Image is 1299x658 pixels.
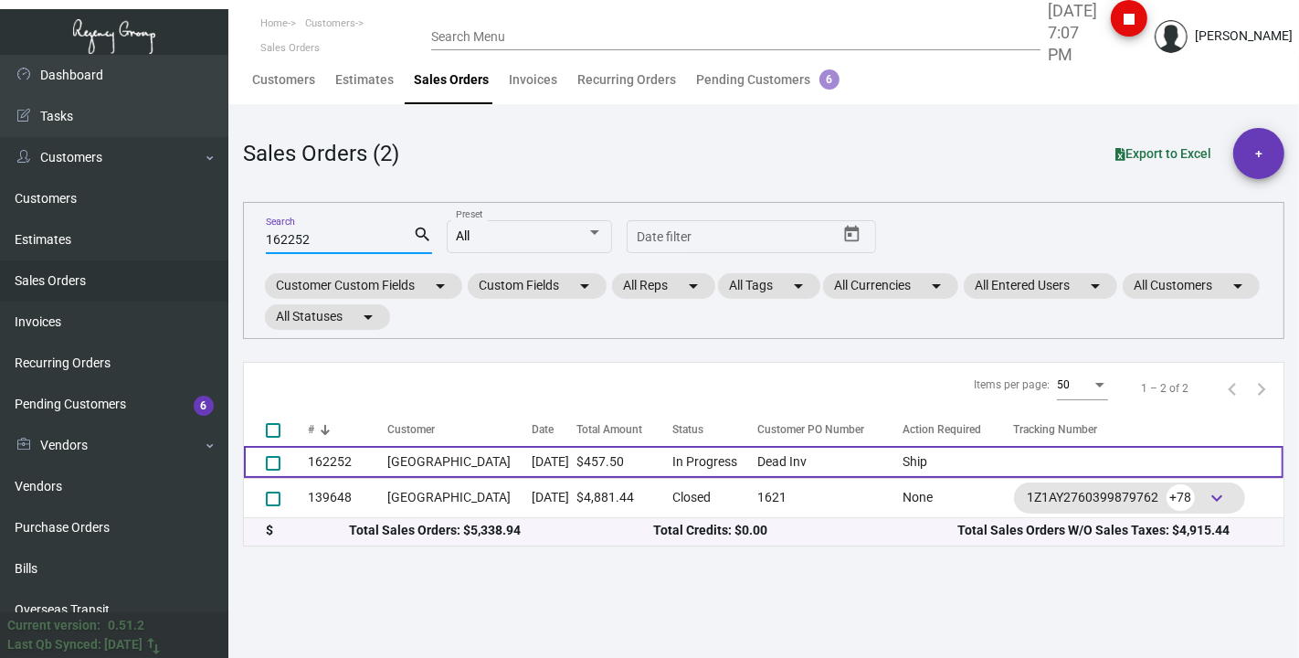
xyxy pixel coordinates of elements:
div: Customer PO Number [757,421,864,438]
input: End date [709,230,806,245]
div: Customer PO Number [757,421,903,438]
div: # [308,421,388,438]
td: Ship [903,446,1013,478]
div: Date [532,421,576,438]
div: Current version: [7,616,100,635]
button: Open calendar [837,220,866,249]
mat-icon: arrow_drop_down [1227,275,1249,297]
td: Closed [672,478,748,517]
mat-chip: All Entered Users [964,273,1117,299]
mat-icon: search [413,224,432,246]
div: $ [266,521,349,540]
div: Invoices [509,70,557,90]
div: 1 – 2 of 2 [1141,380,1188,397]
mat-chip: All Currencies [823,273,958,299]
div: Action Required [903,421,1013,438]
button: + [1233,128,1284,179]
span: Customers [305,17,355,29]
mat-icon: arrow_drop_down [787,275,809,297]
span: Sales Orders [260,42,320,54]
div: Items per page: [974,377,1050,393]
div: Total Sales Orders W/O Sales Taxes: $4,915.44 [957,521,1262,540]
button: Export to Excel [1101,137,1226,170]
div: Action Required [903,421,981,438]
td: None [903,478,1013,517]
mat-icon: arrow_drop_down [357,306,379,328]
td: 1621 [748,478,903,517]
td: 139648 [308,478,388,517]
div: Total Amount [576,421,672,438]
div: Total Sales Orders: $5,338.94 [349,521,653,540]
mat-icon: arrow_drop_down [1084,275,1106,297]
div: Total Credits: $0.00 [653,521,957,540]
td: [GEOGRAPHIC_DATA] [388,478,533,517]
input: Start date [637,230,693,245]
div: Sales Orders (2) [243,137,399,170]
button: Previous page [1218,374,1247,403]
td: Dead Inv [748,446,903,478]
span: Home [260,17,288,29]
div: Recurring Orders [577,70,676,90]
td: $457.50 [576,446,672,478]
td: [DATE] [532,446,576,478]
mat-icon: arrow_drop_down [429,275,451,297]
span: Export to Excel [1115,146,1211,161]
div: Total Amount [576,421,642,438]
div: Customers [252,70,315,90]
div: Tracking Number [1014,421,1098,438]
div: [PERSON_NAME] [1195,27,1293,46]
div: Date [532,421,554,438]
button: Next page [1247,374,1276,403]
div: Pending Customers [696,70,840,90]
mat-chip: All Reps [612,273,715,299]
span: keyboard_arrow_down [1207,487,1229,509]
mat-chip: Customer Custom Fields [265,273,462,299]
mat-icon: arrow_drop_down [574,275,596,297]
td: [GEOGRAPHIC_DATA] [388,446,533,478]
mat-select: Items per page: [1057,379,1108,392]
td: [DATE] [532,478,576,517]
div: 1Z1AY2760399879762 [1028,484,1231,512]
div: 0.51.2 [108,616,144,635]
span: +78 [1167,484,1195,511]
div: # [308,421,314,438]
div: Estimates [335,70,394,90]
mat-icon: arrow_drop_down [925,275,947,297]
div: Last Qb Synced: [DATE] [7,635,143,654]
span: 50 [1057,378,1070,391]
div: Status [672,421,748,438]
mat-chip: Custom Fields [468,273,607,299]
mat-icon: arrow_drop_down [682,275,704,297]
span: All [456,228,470,243]
td: $4,881.44 [576,478,672,517]
mat-chip: All Statuses [265,304,390,330]
mat-chip: All Customers [1123,273,1260,299]
td: In Progress [672,446,748,478]
div: Customer [388,421,436,438]
span: + [1255,128,1262,179]
div: Sales Orders [414,70,489,90]
div: Status [672,421,703,438]
img: admin@bootstrapmaster.com [1155,20,1188,53]
td: 162252 [308,446,388,478]
i: stop [1118,8,1140,30]
div: Customer [388,421,533,438]
mat-chip: All Tags [718,273,820,299]
div: Tracking Number [1014,421,1283,438]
